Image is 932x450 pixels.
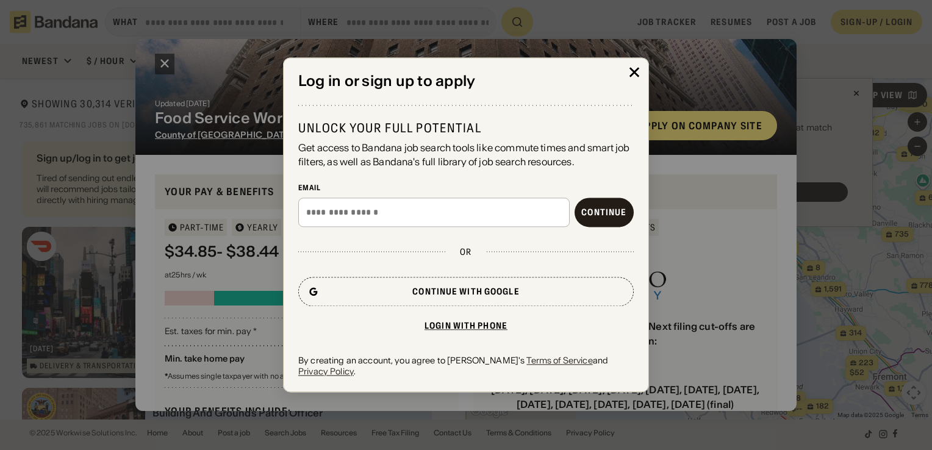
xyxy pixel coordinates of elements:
[298,366,354,377] a: Privacy Policy
[298,121,634,137] div: Unlock your full potential
[298,73,634,90] div: Log in or sign up to apply
[298,355,634,377] div: By creating an account, you agree to [PERSON_NAME]'s and .
[298,141,634,169] div: Get access to Bandana job search tools like commute times and smart job filters, as well as Banda...
[460,246,471,257] div: or
[425,321,507,330] div: Login with phone
[526,355,592,366] a: Terms of Service
[298,183,634,193] div: Email
[581,208,626,216] div: Continue
[412,287,519,296] div: Continue with Google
